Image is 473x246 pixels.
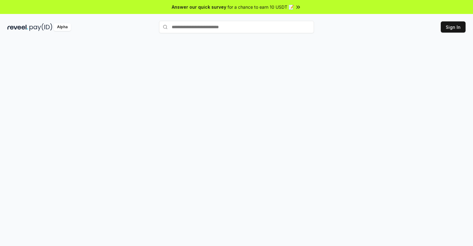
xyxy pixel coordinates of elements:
[228,4,294,10] span: for a chance to earn 10 USDT 📝
[441,21,466,33] button: Sign In
[172,4,226,10] span: Answer our quick survey
[54,23,71,31] div: Alpha
[7,23,28,31] img: reveel_dark
[29,23,52,31] img: pay_id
